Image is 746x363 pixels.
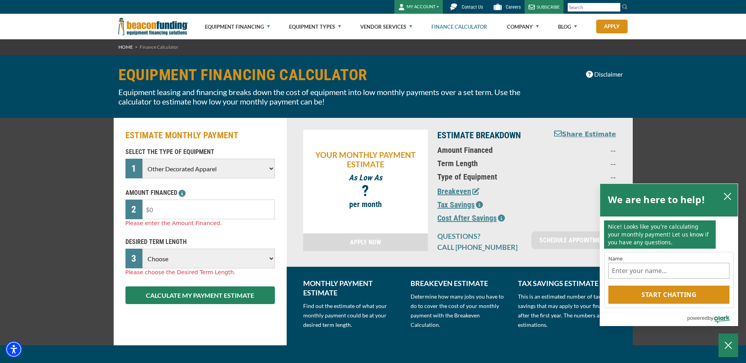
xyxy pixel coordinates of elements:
[307,173,424,182] p: As Low As
[437,130,538,141] p: ESTIMATE BREAKDOWN
[125,268,275,277] div: Please choose the Desired Term Length.
[708,313,713,323] span: by
[600,183,738,326] div: olark chatbox
[558,14,577,39] a: Blog
[600,216,738,252] div: chat
[437,159,538,168] p: Term Length
[622,4,628,10] img: Search
[507,14,539,39] a: Company
[431,14,487,39] a: Finance Calculator
[118,44,133,50] a: HOME
[437,212,505,224] button: Cost After Savings
[567,3,621,12] input: Search
[547,145,616,155] p: --
[125,130,275,141] h2: ESTIMATE MONTHLY PAYMENT
[303,279,401,297] p: MONTHLY PAYMENT ESTIMATE
[437,242,522,252] p: CALL [PHONE_NUMBER]
[547,172,616,181] p: --
[437,145,538,155] p: Amount Financed
[437,185,479,197] button: Breakeven
[687,313,707,323] span: powered
[554,130,616,139] button: Share Estimate
[547,185,616,195] p: --
[303,233,428,251] a: APPLY NOW
[437,172,538,181] p: Type of Equipment
[307,200,424,209] p: per month
[437,199,483,211] button: Tax Savings
[608,192,705,207] h2: We are here to help!
[506,4,521,10] span: Careers
[547,212,616,222] p: --
[547,159,616,168] p: --
[411,279,508,288] p: BREAKEVEN ESTIMATE
[205,14,270,39] a: Equipment Financing
[140,44,179,50] span: Finance Calculator
[721,191,734,202] button: close chatbox
[411,292,508,330] p: Determine how many jobs you have to do to cover the cost of your monthly payment with the Breakev...
[531,231,616,249] a: SCHEDULE APPOINTMENT
[608,256,729,261] label: Name
[125,219,275,227] div: Please enter the Amount Financed.
[594,70,623,79] span: Disclaimer
[118,87,542,106] p: Equipment leasing and financing breaks down the cost of equipment into low monthly payments over ...
[125,249,143,268] div: 3
[437,231,522,241] p: QUESTIONS?
[604,220,716,249] p: Nice! Looks like you’re calculating your monthly payment! Let us know if you have any questions.
[596,20,628,33] a: Apply
[125,188,275,198] p: AMOUNT FINANCED
[718,334,738,357] button: Close Chatbox
[360,14,412,39] a: Vendor Services
[547,199,616,208] p: --
[125,237,275,247] p: DESIRED TERM LENGTH
[125,200,143,219] div: 2
[612,4,619,11] a: Clear search text
[462,4,483,10] span: Contact Us
[118,67,542,83] h1: EQUIPMENT FINANCING CALCULATOR
[608,286,729,304] button: Start chatting
[608,263,729,279] input: Name
[581,67,628,82] button: Disclaimer
[307,186,424,196] p: ?
[125,286,275,304] button: CALCULATE MY PAYMENT ESTIMATE
[125,159,143,178] div: 1
[142,200,274,219] input: $0
[687,312,738,326] a: Powered by Olark
[5,341,22,358] div: Accessibility Menu
[303,301,401,330] p: Find out the estimate of what your monthly payment could be at your desired term length.
[307,150,424,169] p: YOUR MONTHLY PAYMENT ESTIMATE
[118,14,188,39] img: Beacon Funding Corporation logo
[125,147,275,157] p: SELECT THE TYPE OF EQUIPMENT
[518,292,616,330] p: This is an estimated number of tax savings that may apply to your financing after the first year....
[518,279,616,288] p: TAX SAVINGS ESTIMATE
[289,14,341,39] a: Equipment Types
